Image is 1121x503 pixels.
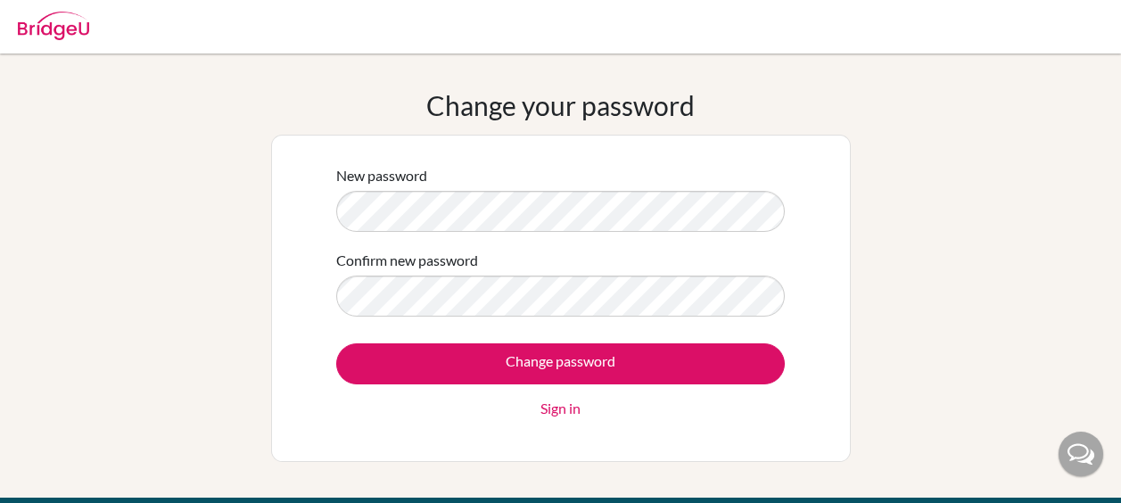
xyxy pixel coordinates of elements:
[336,165,427,186] label: New password
[336,250,478,271] label: Confirm new password
[426,89,695,121] h1: Change your password
[540,398,581,419] a: Sign in
[18,12,89,40] img: Bridge-U
[336,343,785,384] input: Change password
